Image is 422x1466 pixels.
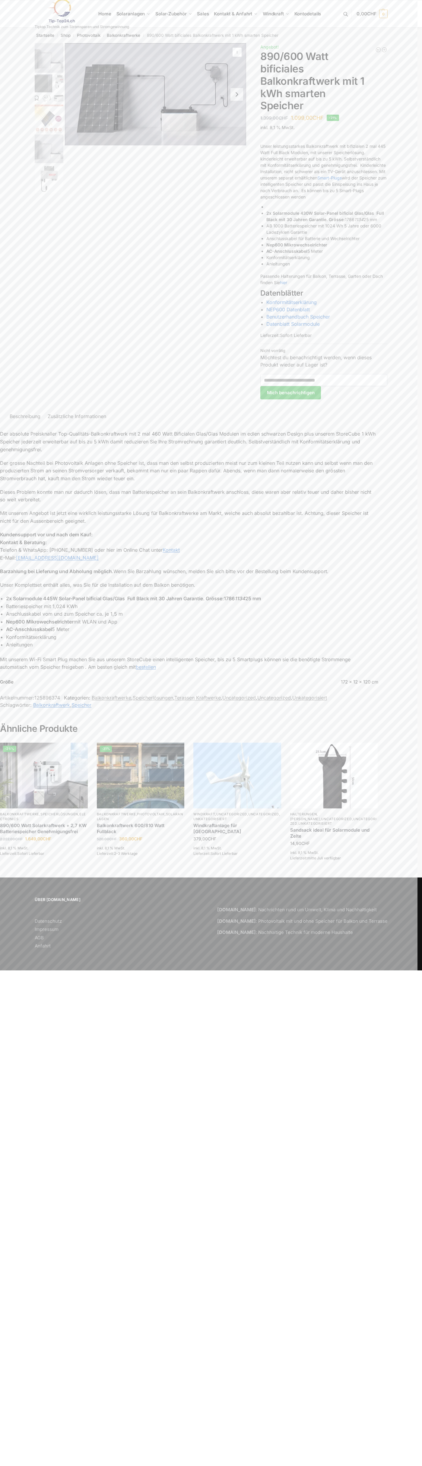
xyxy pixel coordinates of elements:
img: 2 Balkonkraftwerke [97,743,185,808]
span: CHF [109,837,117,841]
span: CHF [301,841,310,846]
a: ASE 1000 Batteriespeicher1 3 scaled [65,43,246,145]
a: Unkategorisiert [298,821,332,826]
span: / [71,33,77,38]
a: Anfahrt [35,943,51,949]
p: Möchtest du benachrichtigt werden, wenn dieses Produkt wieder auf Lager ist? [260,354,387,368]
span: Angebot! [260,44,279,49]
span: / [54,33,61,38]
a: Smart-Plugs [317,175,342,180]
span: Kontakt & Anfahrt [214,11,252,17]
a: Beschreibung [6,409,44,424]
li: AB 1000 Batteriespeicher mit 1024 Wh 5 Jahre oder 6000 Ladezyklen Garantie [266,223,387,235]
strong: AC-Anschlusskabel [266,249,307,254]
em: 1134 [354,217,363,222]
a: Windkraft [260,0,292,27]
a: Konformitätserklärung [266,299,317,305]
img: ASE 1000 Batteriespeicher [65,43,246,145]
a: Uncategorized [321,817,352,821]
button: Mich benachrichtigen [260,386,321,399]
span: Lieferzeit: [260,333,312,338]
a: Terassen Kraftwerke [174,695,221,701]
a: Impressum [35,926,59,932]
a: Windkraft [193,812,215,816]
span: Sofort Lieferbar [280,333,312,338]
span: CHF [43,836,51,841]
span: Kontodetails [294,11,321,17]
span: Sales [197,11,209,17]
a: Uncategorized [216,812,247,816]
a: Balkonkraftwerk 600/810 Watt Fullblack [97,823,185,834]
a: [DOMAIN_NAME]: Nachhaltige Technik für moderne Haushalte [217,929,353,935]
td: 172 × 12 × 120 cm [207,678,378,689]
span: Lieferzeit: [97,851,138,856]
img: Windrad für Balkon und Terrasse [193,743,281,808]
a: Sales [195,0,211,27]
img: nep-microwechselrichter-600w [35,165,63,193]
a: -31%2 Balkonkraftwerke [97,743,185,808]
a: Photovoltaik [77,33,100,38]
img: 860w-mi-1kwh-speicher [35,74,63,103]
img: Bificial 30 % mehr Leistung [35,104,63,133]
img: Sandsäcke zu Beschwerung Camping, Schirme, Pavilions-Solarmodule [290,743,378,808]
span: Lieferzeit: [290,856,341,860]
a: Photovoltaik [137,812,164,816]
a: Unkategorisiert [193,817,227,821]
a: [PERSON_NAME] [290,817,320,821]
strong: 2x Solarmodule 445W Solar-Panel bificial Glas/Glas Full Black mit 30 Jahren Garantie. Grösse:1786... [6,595,261,601]
a: Sandsack ideal für Solarmodule und Zelte [290,827,378,839]
a: WiFi Smart Plug für unseren Plug & Play Batteriespeicher [381,47,387,53]
li: Konformitätserklärung [6,633,378,641]
strong: [DOMAIN_NAME] [217,929,256,935]
span: 0,00 [357,11,376,17]
p: Unser leistungsstarkes Balkonkraftwerk mit bifizialen 2 mal 445 Watt Full Black Modulen, mit unse... [260,143,387,200]
a: Zusätzliche Informationen [44,409,110,424]
a: hier [280,280,287,285]
span: Lieferzeit: [193,851,238,856]
span: Windkraft [263,11,284,17]
a: Kontodetails [292,0,323,27]
li: 5 Meter [6,626,378,633]
span: Über [DOMAIN_NAME] [35,897,205,903]
span: mitte Juli verfügbar [307,856,341,860]
a: Shop [61,33,71,38]
li: Anleitungen [6,641,378,649]
button: Next slide [230,88,243,101]
span: Kategorien: , , , , , [64,694,327,701]
a: Speicher [71,702,91,708]
a: Speicherlösungen [40,812,78,816]
a: Unkategorisiert [292,695,327,701]
a: Uncategorized [222,695,256,701]
li: 5 Meter [266,248,387,254]
strong: AC-Anschlusskabel [6,626,52,632]
span: Sofort Lieferbar [17,851,44,856]
a: Windkraftanlage für Garten Terrasse [193,823,281,834]
span: CHF [208,836,216,841]
a: Solar-Zubehör [153,0,195,27]
span: Solaranlagen [116,11,145,17]
bdi: 1.399,00 [260,115,288,121]
li: mit WLAN und App [6,618,378,626]
a: Solaranlagen [114,0,153,27]
p: Tiptop Technik zum Stromsparen und Stromgewinnung [35,25,129,29]
strong: 2x Solarmodule 430W Solar-Panel bificial Glas/Glas Full Black mit 30 Jahren Garantie. Grösse: [266,211,384,222]
em: 1134 [235,595,245,601]
span: -21% [327,115,339,121]
a: [DOMAIN_NAME]: Nachrichten rund um Umwelt, Klima und Nachhaltigkeit [217,907,377,912]
a: Mega XXL 1780 Watt Steckerkraftwerk Genehmigungsfrei. [375,47,381,53]
span: 125896374 [34,695,60,701]
p: , , , [193,812,281,821]
a: Uncategorized [290,817,377,826]
li: Anschlusskabel vom und zum Speicher ca. je 1,5 m [6,610,378,618]
a: Balkonkraftwerke [92,695,131,701]
span: Solar-Zubehör [155,11,187,17]
a: Speicherlösungen [133,695,173,701]
a: AGB [35,935,44,941]
p: inkl. 8,1 % MwSt. [290,850,378,855]
bdi: 520,00 [97,837,117,841]
p: , , , , [290,812,378,826]
span: 1786 25 mm [345,217,377,222]
a: Datenblatt Solarmodule [266,321,320,327]
span: CHF [367,11,376,17]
